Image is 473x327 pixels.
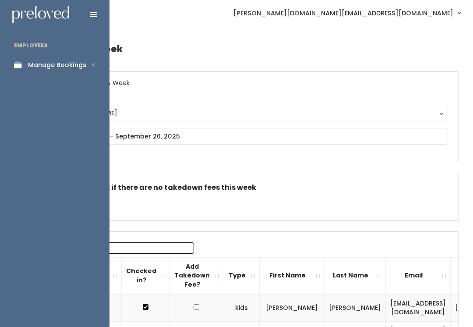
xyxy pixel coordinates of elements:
th: Add Takedown Fee?: activate to sort column ascending [170,257,223,294]
div: Manage Bookings [28,60,86,70]
th: First Name: activate to sort column ascending [260,257,325,294]
label: Search: [50,242,194,254]
h5: Check this box if there are no takedown fees this week [56,184,448,192]
input: September 20 - September 26, 2025 [56,128,448,145]
div: [PERSON_NAME] [64,108,440,118]
input: Search: [82,242,194,254]
td: [EMAIL_ADDRESS][DOMAIN_NAME] [386,294,451,322]
th: Checked in?: activate to sort column ascending [122,257,170,294]
td: [PERSON_NAME] [260,294,325,322]
span: [PERSON_NAME][DOMAIN_NAME][EMAIL_ADDRESS][DOMAIN_NAME] [233,8,453,18]
th: Email: activate to sort column ascending [386,257,451,294]
button: [PERSON_NAME] [56,105,448,121]
th: Last Name: activate to sort column ascending [325,257,386,294]
a: [PERSON_NAME][DOMAIN_NAME][EMAIL_ADDRESS][DOMAIN_NAME] [225,4,469,22]
td: [PERSON_NAME] [325,294,386,322]
h4: Booths by Week [45,37,459,61]
img: preloved logo [12,6,69,23]
th: Type: activate to sort column ascending [223,257,260,294]
td: kids [223,294,260,322]
h6: Select Location & Week [45,72,459,94]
